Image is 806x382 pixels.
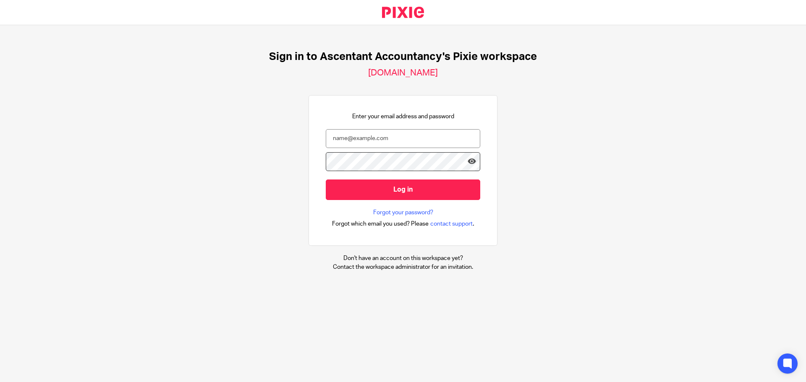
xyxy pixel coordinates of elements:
p: Don't have an account on this workspace yet? [333,254,473,262]
p: Enter your email address and password [352,112,454,121]
p: Contact the workspace administrator for an invitation. [333,263,473,271]
h2: [DOMAIN_NAME] [368,68,438,78]
input: Log in [326,179,480,200]
a: Forgot your password? [373,208,433,217]
span: contact support [430,220,473,228]
h1: Sign in to Ascentant Accountancy's Pixie workspace [269,50,537,63]
span: Forgot which email you used? Please [332,220,429,228]
div: . [332,219,474,229]
input: name@example.com [326,129,480,148]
